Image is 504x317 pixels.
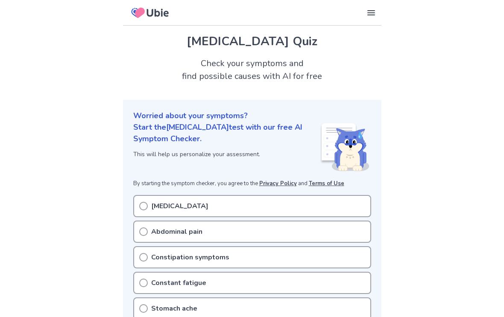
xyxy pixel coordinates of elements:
[133,180,371,188] p: By starting the symptom checker, you agree to the and
[123,57,381,83] h2: Check your symptoms and find possible causes with AI for free
[309,180,344,187] a: Terms of Use
[151,303,197,314] p: Stomach ache
[133,110,371,122] p: Worried about your symptoms?
[320,123,369,171] img: Shiba
[133,150,320,159] p: This will help us personalize your assessment.
[151,227,202,237] p: Abdominal pain
[133,32,371,50] h1: [MEDICAL_DATA] Quiz
[151,252,229,262] p: Constipation symptoms
[151,278,206,288] p: Constant fatigue
[151,201,208,211] p: [MEDICAL_DATA]
[259,180,297,187] a: Privacy Policy
[133,122,320,145] p: Start the [MEDICAL_DATA] test with our free AI Symptom Checker.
